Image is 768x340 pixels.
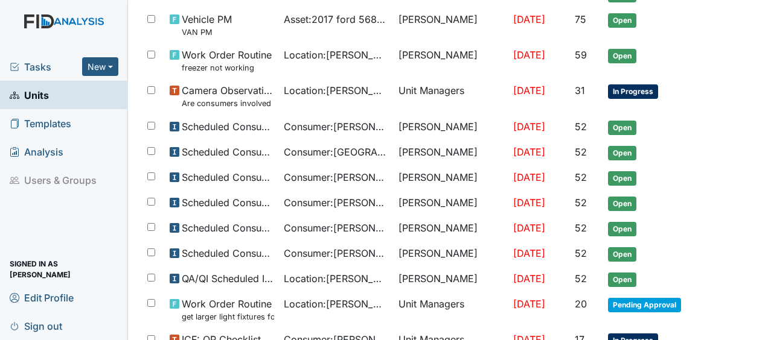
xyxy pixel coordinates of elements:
span: 20 [575,298,587,310]
span: Location : [PERSON_NAME] Loop [284,48,389,62]
span: Asset : 2017 ford 56895 [284,12,389,27]
small: get larger light fixtures for the kitchen 2x4 led panel no bulbs [182,311,275,323]
span: 52 [575,171,587,183]
span: Open [608,146,636,160]
span: 52 [575,247,587,259]
span: In Progress [608,84,658,99]
span: 75 [575,13,586,25]
span: Signed in as [PERSON_NAME] [10,260,118,279]
span: Scheduled Consumer Chart Review [182,145,275,159]
td: Unit Managers [394,292,508,327]
span: [DATE] [513,298,545,310]
span: [DATE] [513,121,545,133]
span: Analysis [10,142,63,161]
td: [PERSON_NAME] [394,165,508,190]
span: Consumer : [GEOGRAPHIC_DATA][PERSON_NAME] [284,145,389,159]
span: Scheduled Consumer Chart Review [182,170,275,184]
button: New [82,57,118,76]
span: 59 [575,49,587,61]
span: 52 [575,272,587,285]
small: VAN PM [182,27,232,38]
td: [PERSON_NAME] [394,43,508,78]
span: Consumer : [PERSON_NAME] [284,246,389,260]
td: [PERSON_NAME] [394,7,508,43]
span: Sign out [10,316,62,335]
span: Open [608,272,636,287]
span: 52 [575,121,587,133]
span: Open [608,222,636,236]
span: [DATE] [513,146,545,158]
span: Edit Profile [10,288,74,307]
span: Scheduled Consumer Chart Review [182,246,275,260]
span: Consumer : [PERSON_NAME], Shekeyra [284,195,389,210]
td: [PERSON_NAME] [394,266,508,292]
span: Consumer : [PERSON_NAME] [284,119,389,134]
span: Open [608,13,636,28]
a: Tasks [10,60,82,74]
span: Templates [10,114,71,133]
small: Are consumers involved in Active Treatment? [182,98,275,109]
td: [PERSON_NAME] [394,241,508,266]
span: [DATE] [513,272,545,285]
span: 52 [575,146,587,158]
span: [DATE] [513,49,545,61]
span: Open [608,49,636,63]
span: Open [608,171,636,186]
span: Open [608,247,636,262]
span: Work Order Routine get larger light fixtures for the kitchen 2x4 led panel no bulbs [182,297,275,323]
td: [PERSON_NAME] [394,140,508,165]
span: Pending Approval [608,298,681,312]
span: [DATE] [513,171,545,183]
span: Location : [PERSON_NAME] Loop [284,297,389,311]
span: Consumer : [PERSON_NAME] [284,221,389,235]
span: 52 [575,222,587,234]
td: [PERSON_NAME] [394,216,508,241]
small: freezer not working [182,62,272,74]
span: Work Order Routine freezer not working [182,48,272,74]
span: [DATE] [513,84,545,96]
span: Location : [PERSON_NAME] Loop [284,83,389,98]
span: 31 [575,84,585,96]
span: QA/QI Scheduled Inspection [182,271,275,286]
span: Camera Observation Are consumers involved in Active Treatment? [182,83,275,109]
span: [DATE] [513,13,545,25]
span: Open [608,121,636,135]
td: [PERSON_NAME] [394,190,508,216]
span: [DATE] [513,247,545,259]
span: Units [10,86,49,104]
span: 52 [575,197,587,209]
span: Vehicle PM VAN PM [182,12,232,38]
td: Unit Managers [394,78,508,114]
span: [DATE] [513,197,545,209]
span: Open [608,197,636,211]
span: Consumer : [PERSON_NAME] [284,170,389,184]
span: Location : [PERSON_NAME] Loop [284,271,389,286]
td: [PERSON_NAME] [394,115,508,140]
span: [DATE] [513,222,545,234]
span: Scheduled Consumer Chart Review [182,119,275,134]
span: Scheduled Consumer Chart Review [182,195,275,210]
span: Scheduled Consumer Chart Review [182,221,275,235]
